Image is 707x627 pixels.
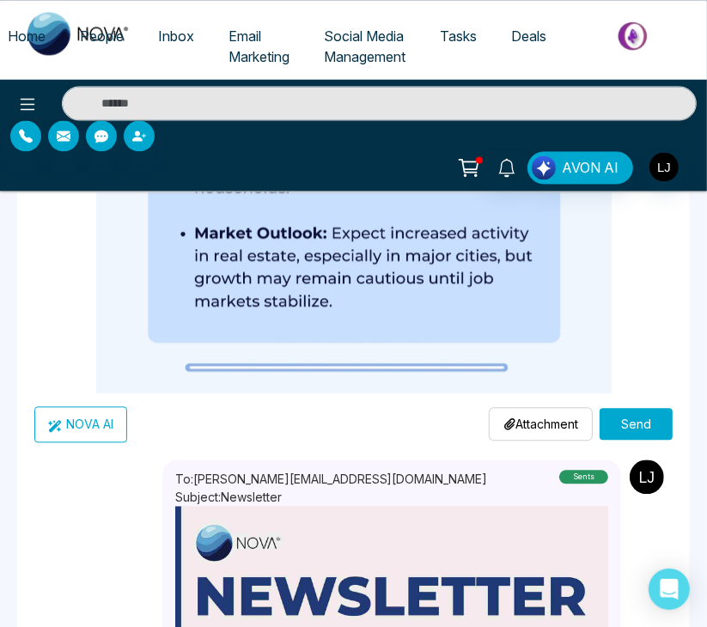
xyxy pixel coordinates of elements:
[27,12,131,55] img: Nova CRM Logo
[141,20,211,52] a: Inbox
[494,20,564,52] a: Deals
[572,16,697,55] img: Market-place.gif
[175,470,488,488] p: To: [PERSON_NAME][EMAIL_ADDRESS][DOMAIN_NAME]
[34,406,127,442] button: NOVA AI
[649,569,690,610] div: Open Intercom Messenger
[211,20,307,73] a: Email Marketing
[527,151,633,184] button: AVON AI
[511,27,546,45] span: Deals
[649,152,679,181] img: User Avatar
[63,20,141,52] a: People
[175,488,488,506] p: Subject: Newsletter
[630,460,664,494] img: Sender
[8,27,46,45] span: Home
[423,20,494,52] a: Tasks
[532,155,556,180] img: Lead Flow
[229,27,290,65] span: Email Marketing
[600,408,673,440] button: Send
[158,27,194,45] span: Inbox
[440,27,477,45] span: Tasks
[324,27,405,65] span: Social Media Management
[80,27,124,45] span: People
[562,157,619,178] span: AVON AI
[503,415,578,433] p: Attachment
[307,20,423,73] a: Social Media Management
[559,470,608,484] div: sents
